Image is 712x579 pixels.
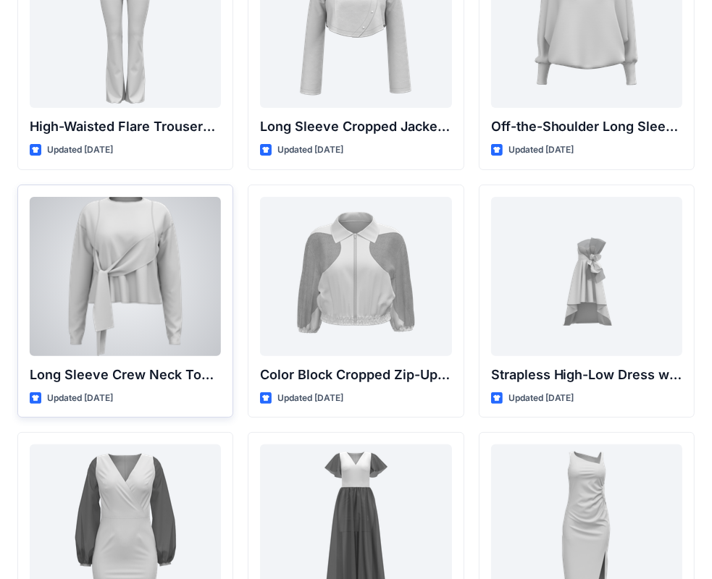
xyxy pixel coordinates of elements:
p: Strapless High-Low Dress with Side Bow Detail [491,365,682,385]
a: Long Sleeve Crew Neck Top with Asymmetrical Tie Detail [30,197,221,356]
a: Color Block Cropped Zip-Up Jacket with Sheer Sleeves [260,197,451,356]
p: Updated [DATE] [508,143,574,158]
p: Updated [DATE] [277,143,343,158]
p: Off-the-Shoulder Long Sleeve Top [491,117,682,137]
p: Updated [DATE] [47,391,113,406]
a: Strapless High-Low Dress with Side Bow Detail [491,197,682,356]
p: Color Block Cropped Zip-Up Jacket with Sheer Sleeves [260,365,451,385]
p: Updated [DATE] [277,391,343,406]
p: High-Waisted Flare Trousers with Button Detail [30,117,221,137]
p: Long Sleeve Crew Neck Top with Asymmetrical Tie Detail [30,365,221,385]
p: Updated [DATE] [508,391,574,406]
p: Updated [DATE] [47,143,113,158]
p: Long Sleeve Cropped Jacket with Mandarin Collar and Shoulder Detail [260,117,451,137]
